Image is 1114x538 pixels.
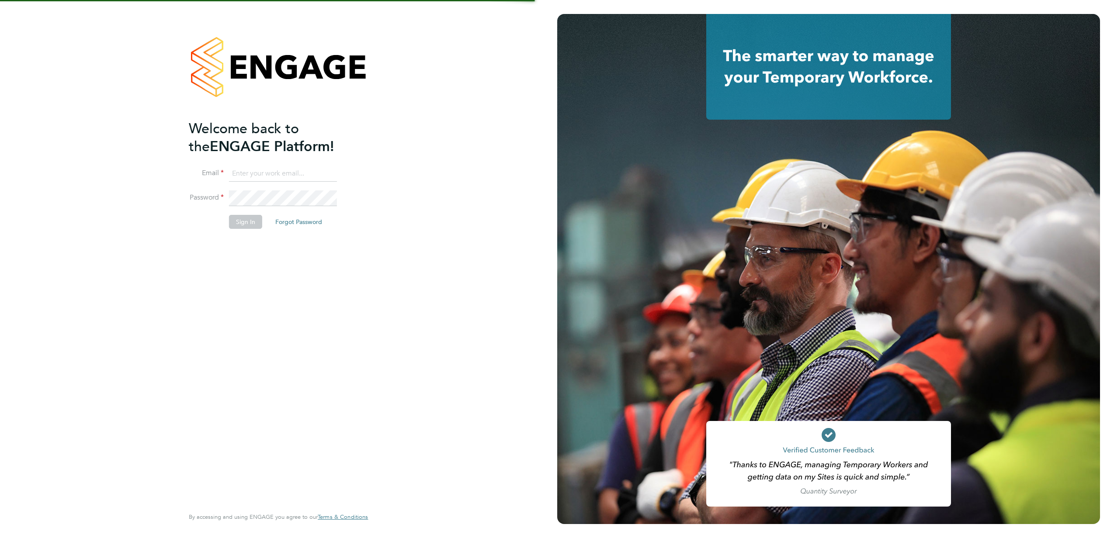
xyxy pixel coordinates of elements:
button: Sign In [229,215,262,229]
input: Enter your work email... [229,166,337,182]
a: Terms & Conditions [318,514,368,521]
span: Welcome back to the [189,120,299,155]
span: By accessing and using ENGAGE you agree to our [189,513,368,521]
button: Forgot Password [268,215,329,229]
h2: ENGAGE Platform! [189,120,359,155]
label: Password [189,193,224,202]
label: Email [189,169,224,178]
